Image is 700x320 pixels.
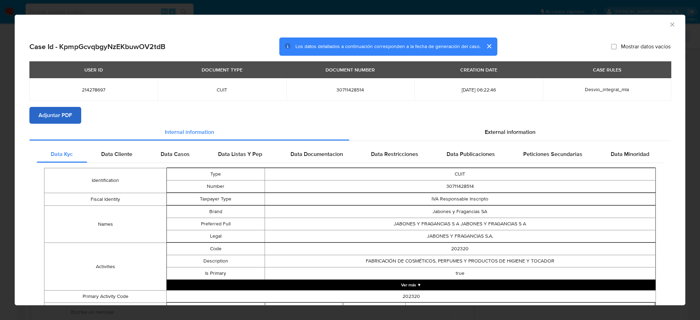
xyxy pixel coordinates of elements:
span: Data Minoridad [611,150,649,158]
button: Cerrar ventana [669,21,675,27]
span: Desvio_integral_mla [585,86,629,93]
td: Brand [167,206,265,218]
span: 30711428514 [295,87,406,93]
td: Names [44,206,167,243]
span: [DATE] 06:22:46 [423,87,534,93]
td: Jabones y Fragancias SA [265,206,656,218]
td: Primary Activity Code [44,291,167,303]
button: Expand array [167,280,656,290]
span: Internal information [165,128,214,136]
span: Peticiones Secundarias [523,150,582,158]
td: FABRICACIÓN DE COSMÉTICOS, PERFUMES Y PRODUCTOS DE HIGIENE Y TOCADOR [265,255,656,267]
td: Code [167,243,265,255]
span: Data Kyc [51,150,73,158]
span: Data Cliente [101,150,132,158]
div: DOCUMENT TYPE [197,64,247,76]
div: DOCUMENT NUMBER [321,64,379,76]
td: Legal [167,230,265,243]
td: Preferred Full [167,218,265,230]
button: Adjuntar PDF [29,107,81,124]
td: 30711428514 [265,181,656,193]
td: 202320 [265,243,656,255]
div: Detailed info [29,124,671,141]
span: Adjuntar PDF [38,108,72,123]
button: cerrar [481,38,497,55]
span: Data Documentacion [290,150,343,158]
td: Identification [44,168,167,193]
td: Description [167,255,265,267]
span: CUIT [166,87,278,93]
div: CREATION DATE [456,64,502,76]
h2: Case Id - KpmpGcvqbgyNzEKbuwOV2tdB [29,42,166,51]
td: CUIT [265,168,656,181]
td: Fiscal Identity [44,193,167,206]
td: Is Primary [167,267,265,280]
div: CASE RULES [589,64,625,76]
td: 202320 [167,291,656,303]
td: Type [167,168,265,181]
div: Detailed internal info [37,146,663,163]
span: Mostrar datos vacíos [621,43,671,50]
span: Data Publicaciones [447,150,495,158]
span: 214278697 [38,87,149,93]
span: Data Listas Y Pep [218,150,262,158]
span: Data Casos [161,150,190,158]
td: Activities [44,243,167,291]
span: External information [485,128,535,136]
td: 20133082876 [406,303,655,315]
td: JABONES Y FRAGANCIAS S A JABONES Y FRAGANCIAS S A [265,218,656,230]
div: closure-recommendation-modal [15,15,685,305]
td: Taxpayer Type [167,193,265,205]
input: Mostrar datos vacíos [611,44,617,49]
div: USER ID [80,64,107,76]
td: true [265,267,656,280]
td: Number [343,303,406,315]
span: Data Restricciones [371,150,418,158]
td: Number [167,181,265,193]
td: IVA Responsable Inscripto [265,193,656,205]
span: Los datos detallados a continuación corresponden a la fecha de generación del caso. [295,43,481,50]
td: JABONES Y FRAGANCIAS S.A. [265,230,656,243]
